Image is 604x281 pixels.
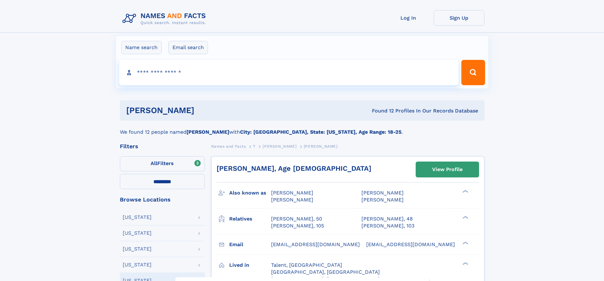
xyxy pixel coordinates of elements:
[211,142,246,150] a: Names and Facts
[119,60,459,85] input: search input
[168,41,208,54] label: Email search
[263,142,296,150] a: [PERSON_NAME]
[271,197,313,203] span: [PERSON_NAME]
[461,241,469,245] div: ❯
[151,160,157,166] span: All
[383,10,434,26] a: Log In
[271,269,380,275] span: [GEOGRAPHIC_DATA], [GEOGRAPHIC_DATA]
[366,241,455,247] span: [EMAIL_ADDRESS][DOMAIN_NAME]
[120,144,205,149] div: Filters
[253,144,256,149] span: T
[217,164,371,172] a: [PERSON_NAME], Age [DEMOGRAPHIC_DATA]
[120,197,205,202] div: Browse Locations
[240,129,401,135] b: City: [GEOGRAPHIC_DATA], State: [US_STATE], Age Range: 18-25
[123,246,152,252] div: [US_STATE]
[123,231,152,236] div: [US_STATE]
[120,10,211,27] img: Logo Names and Facts
[461,215,469,219] div: ❯
[361,190,404,196] span: [PERSON_NAME]
[120,156,205,171] label: Filters
[271,190,313,196] span: [PERSON_NAME]
[271,222,324,229] a: [PERSON_NAME], 105
[271,262,342,268] span: Talent, [GEOGRAPHIC_DATA]
[186,129,229,135] b: [PERSON_NAME]
[271,215,322,222] a: [PERSON_NAME], 50
[121,41,162,54] label: Name search
[123,215,152,220] div: [US_STATE]
[271,241,360,247] span: [EMAIL_ADDRESS][DOMAIN_NAME]
[229,260,271,271] h3: Lived in
[361,197,404,203] span: [PERSON_NAME]
[283,107,478,114] div: Found 12 Profiles In Our Records Database
[461,189,469,194] div: ❯
[229,188,271,198] h3: Also known as
[361,222,414,229] a: [PERSON_NAME], 103
[461,261,469,265] div: ❯
[126,106,283,114] h1: [PERSON_NAME]
[304,144,338,149] span: [PERSON_NAME]
[434,10,484,26] a: Sign Up
[229,214,271,224] h3: Relatives
[416,162,479,177] a: View Profile
[120,121,484,136] div: We found 12 people named with .
[263,144,296,149] span: [PERSON_NAME]
[461,60,485,85] button: Search Button
[432,162,463,177] div: View Profile
[253,142,256,150] a: T
[229,239,271,250] h3: Email
[361,215,413,222] a: [PERSON_NAME], 48
[123,262,152,267] div: [US_STATE]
